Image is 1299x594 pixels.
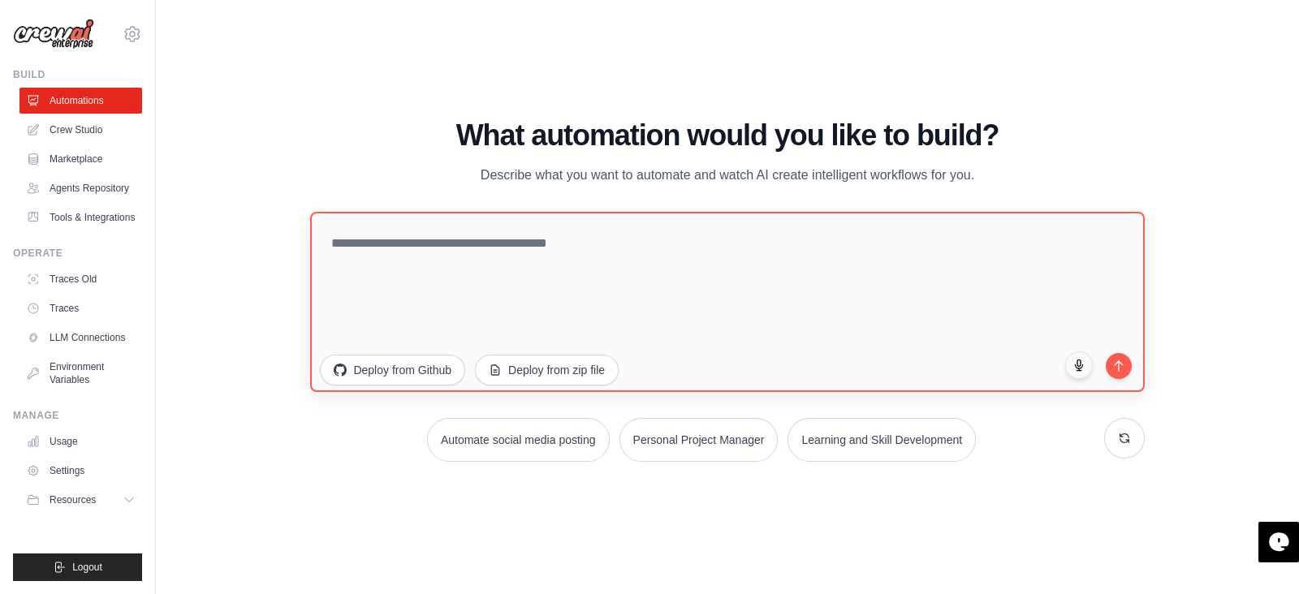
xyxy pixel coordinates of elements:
[427,418,610,462] button: Automate social media posting
[1218,516,1299,594] iframe: Chat Widget
[619,418,779,462] button: Personal Project Manager
[19,117,142,143] a: Crew Studio
[13,19,94,49] img: Logo
[19,428,142,454] a: Usage
[19,458,142,484] a: Settings
[310,119,1144,152] h1: What automation would you like to build?
[19,487,142,513] button: Resources
[72,561,102,574] span: Logout
[19,295,142,321] a: Traces
[320,355,465,385] button: Deploy from Github
[19,175,142,201] a: Agents Repository
[50,493,96,506] span: Resources
[13,247,142,260] div: Operate
[19,266,142,292] a: Traces Old
[19,204,142,230] a: Tools & Integrations
[475,355,619,385] button: Deploy from zip file
[788,418,976,462] button: Learning and Skill Development
[13,553,142,581] button: Logout
[19,88,142,114] a: Automations
[19,146,142,172] a: Marketplace
[19,354,142,393] a: Environment Variables
[13,68,142,81] div: Build
[13,409,142,422] div: Manage
[19,325,142,351] a: LLM Connections
[455,165,1000,186] p: Describe what you want to automate and watch AI create intelligent workflows for you.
